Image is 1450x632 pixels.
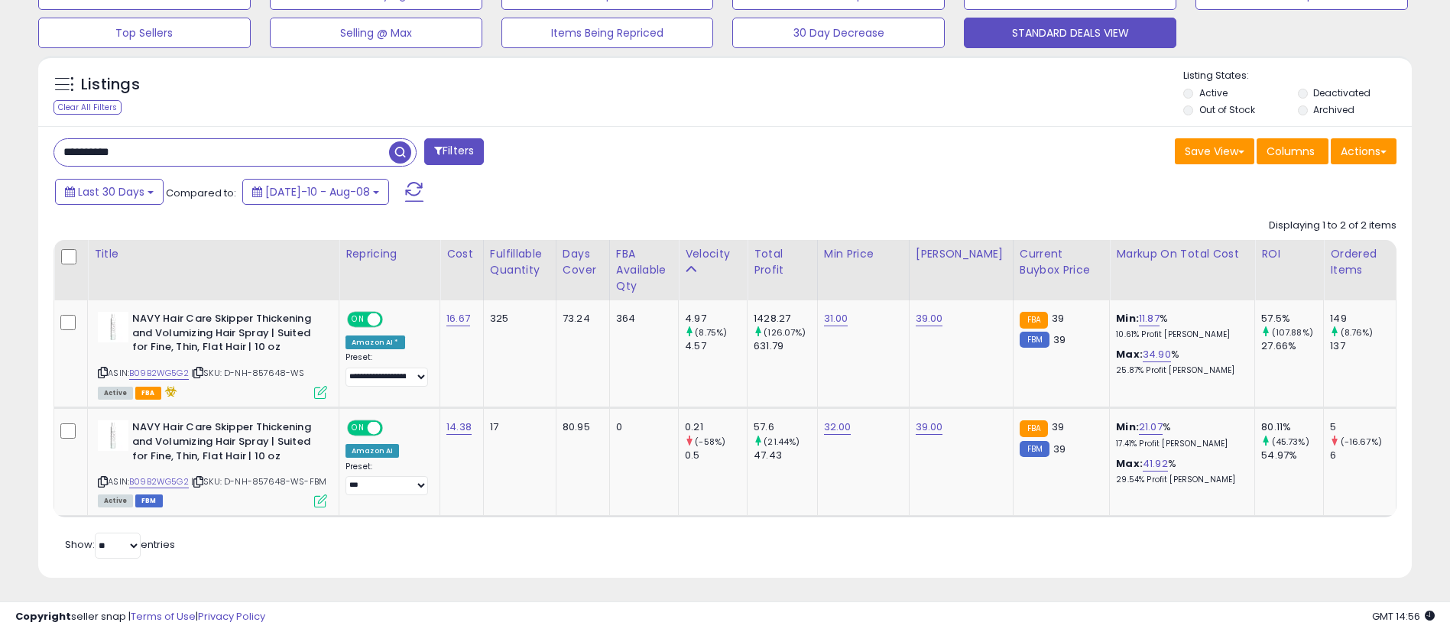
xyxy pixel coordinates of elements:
small: (21.44%) [764,436,800,448]
a: 21.07 [1139,420,1163,435]
p: 17.41% Profit [PERSON_NAME] [1116,439,1243,449]
div: 364 [616,312,667,326]
div: % [1116,312,1243,340]
div: 47.43 [754,449,817,462]
button: Actions [1331,138,1396,164]
small: FBA [1020,420,1048,437]
span: All listings currently available for purchase on Amazon [98,387,133,400]
div: 0.21 [685,420,747,434]
span: 39 [1053,442,1066,456]
small: (8.75%) [695,326,727,339]
th: The percentage added to the cost of goods (COGS) that forms the calculator for Min & Max prices. [1110,240,1255,300]
div: 5 [1330,420,1396,434]
div: seller snap | | [15,610,265,624]
div: 27.66% [1261,339,1323,353]
span: Compared to: [166,186,236,200]
div: Repricing [345,246,433,262]
a: B09B2WG5G2 [129,475,189,488]
button: Save View [1175,138,1254,164]
b: NAVY Hair Care Skipper Thickening and Volumizing Hair Spray | Suited for Fine, Thin, Flat Hair | ... [132,420,318,467]
div: 6 [1330,449,1396,462]
span: 39 [1052,420,1064,434]
small: FBM [1020,441,1049,457]
div: 0 [616,420,667,434]
p: 25.87% Profit [PERSON_NAME] [1116,365,1243,376]
a: 32.00 [824,420,852,435]
div: ASIN: [98,420,327,505]
p: 10.61% Profit [PERSON_NAME] [1116,329,1243,340]
div: Preset: [345,462,428,496]
div: 80.95 [563,420,598,434]
span: Show: entries [65,537,175,552]
button: Last 30 Days [55,179,164,205]
small: (-16.67%) [1341,436,1382,448]
a: Terms of Use [131,609,196,624]
b: NAVY Hair Care Skipper Thickening and Volumizing Hair Spray | Suited for Fine, Thin, Flat Hair | ... [132,312,318,358]
small: (126.07%) [764,326,806,339]
div: Title [94,246,332,262]
button: Items Being Repriced [501,18,714,48]
small: (107.88%) [1272,326,1313,339]
div: Markup on Total Cost [1116,246,1248,262]
button: STANDARD DEALS VIEW [964,18,1176,48]
div: 80.11% [1261,420,1323,434]
button: 30 Day Decrease [732,18,945,48]
small: (-58%) [695,436,725,448]
a: 11.87 [1139,311,1160,326]
div: 631.79 [754,339,817,353]
span: OFF [381,313,405,326]
label: Deactivated [1313,86,1371,99]
span: ON [349,422,368,435]
small: (8.76%) [1341,326,1374,339]
label: Active [1199,86,1228,99]
span: [DATE]-10 - Aug-08 [265,184,370,199]
a: 41.92 [1143,456,1168,472]
span: | SKU: D-NH-857648-WS-FBM [191,475,326,488]
div: Amazon AI * [345,335,405,349]
span: OFF [381,422,405,435]
img: 31ZWBfkrT+L._SL40_.jpg [98,312,128,342]
p: Listing States: [1183,69,1412,83]
button: Selling @ Max [270,18,482,48]
label: Out of Stock [1199,103,1255,116]
b: Min: [1116,311,1139,326]
span: 39 [1052,311,1064,326]
div: Clear All Filters [54,100,122,115]
b: Max: [1116,456,1143,471]
div: 73.24 [563,312,598,326]
strong: Copyright [15,609,71,624]
span: All listings currently available for purchase on Amazon [98,494,133,507]
div: % [1116,457,1243,485]
b: Max: [1116,347,1143,361]
div: Current Buybox Price [1020,246,1104,278]
div: 325 [490,312,544,326]
span: ON [349,313,368,326]
span: FBM [135,494,163,507]
div: ASIN: [98,312,327,397]
div: Amazon AI [345,444,399,458]
div: % [1116,420,1243,449]
div: % [1116,348,1243,376]
div: Velocity [685,246,741,262]
small: (45.73%) [1272,436,1309,448]
img: 31ZWBfkrT+L._SL40_.jpg [98,420,128,451]
a: 34.90 [1143,347,1171,362]
div: Days Cover [563,246,603,278]
i: hazardous material [161,386,177,397]
b: Min: [1116,420,1139,434]
div: FBA Available Qty [616,246,672,294]
button: [DATE]-10 - Aug-08 [242,179,389,205]
button: Columns [1257,138,1328,164]
div: 54.97% [1261,449,1323,462]
div: Ordered Items [1330,246,1390,278]
div: 4.57 [685,339,747,353]
small: FBA [1020,312,1048,329]
a: Privacy Policy [198,609,265,624]
div: 4.97 [685,312,747,326]
span: 39 [1053,332,1066,347]
div: 0.5 [685,449,747,462]
span: FBA [135,387,161,400]
div: Min Price [824,246,903,262]
span: Columns [1267,144,1315,159]
small: FBM [1020,332,1049,348]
